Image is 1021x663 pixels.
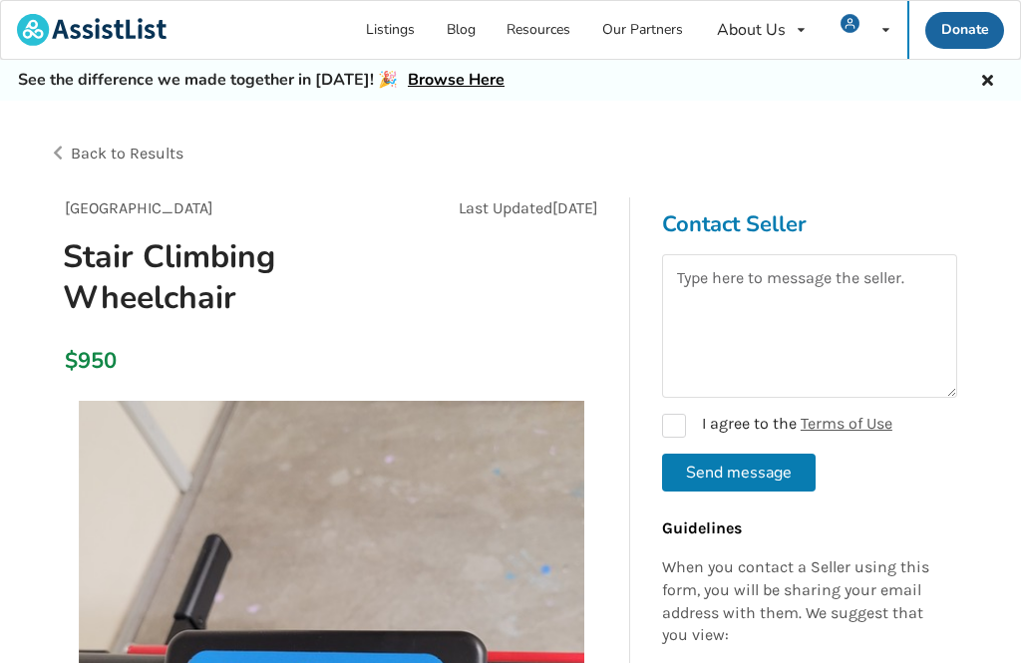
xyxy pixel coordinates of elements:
[662,454,816,492] button: Send message
[65,347,68,375] div: $950
[17,14,167,46] img: assistlist-logo
[71,144,183,163] span: Back to Results
[662,414,892,438] label: I agree to the
[65,198,213,217] span: [GEOGRAPHIC_DATA]
[586,1,699,59] a: Our Partners
[662,210,957,238] h3: Contact Seller
[351,1,432,59] a: Listings
[717,22,786,38] div: About Us
[925,12,1005,49] a: Donate
[431,1,492,59] a: Blog
[841,14,859,33] img: user icon
[662,518,742,537] b: Guidelines
[492,1,587,59] a: Resources
[552,198,598,217] span: [DATE]
[801,414,892,433] a: Terms of Use
[18,70,505,91] h5: See the difference we made together in [DATE]! 🎉
[662,556,947,647] p: When you contact a Seller using this form, you will be sharing your email address with them. We s...
[459,198,552,217] span: Last Updated
[47,236,436,318] h1: Stair Climbing Wheelchair
[408,69,505,91] a: Browse Here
